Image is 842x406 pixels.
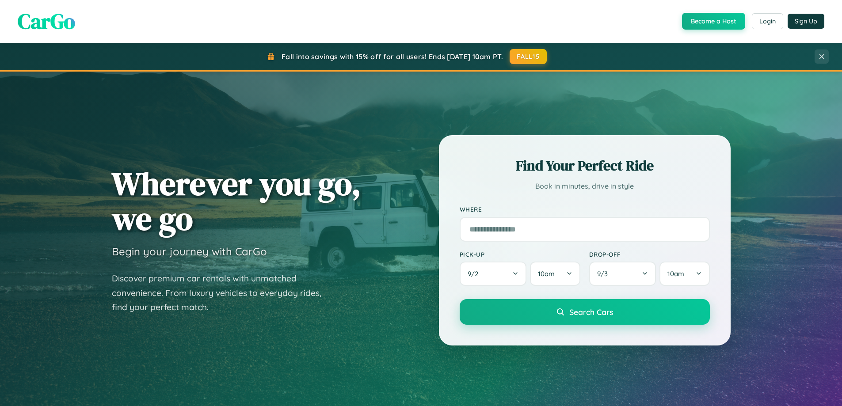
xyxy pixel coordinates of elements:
[112,245,267,258] h3: Begin your journey with CarGo
[788,14,824,29] button: Sign Up
[468,269,483,278] span: 9 / 2
[112,166,361,236] h1: Wherever you go, we go
[589,262,656,286] button: 9/3
[752,13,783,29] button: Login
[530,262,580,286] button: 10am
[538,269,555,278] span: 10am
[460,262,527,286] button: 9/2
[460,250,580,258] label: Pick-up
[460,156,710,175] h2: Find Your Perfect Ride
[589,250,710,258] label: Drop-off
[659,262,709,286] button: 10am
[112,271,333,315] p: Discover premium car rentals with unmatched convenience. From luxury vehicles to everyday rides, ...
[569,307,613,317] span: Search Cars
[597,269,612,278] span: 9 / 3
[460,206,710,213] label: Where
[282,52,503,61] span: Fall into savings with 15% off for all users! Ends [DATE] 10am PT.
[682,13,745,30] button: Become a Host
[667,269,684,278] span: 10am
[460,180,710,193] p: Book in minutes, drive in style
[510,49,547,64] button: FALL15
[18,7,75,36] span: CarGo
[460,299,710,325] button: Search Cars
